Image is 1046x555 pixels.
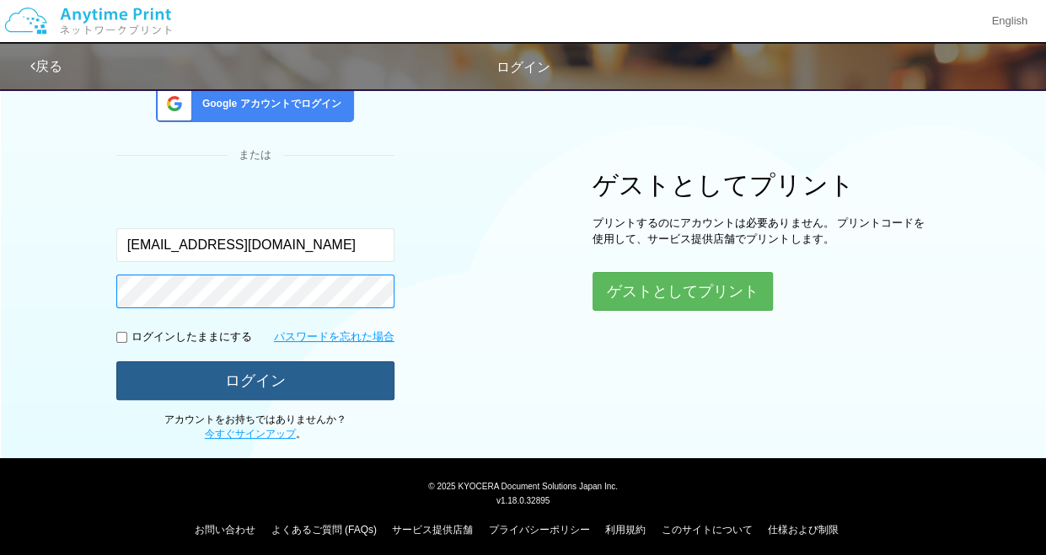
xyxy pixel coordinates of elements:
a: 仕様および制限 [768,524,839,536]
p: アカウントをお持ちではありませんか？ [116,413,394,441]
a: 今すぐサインアップ [205,428,296,440]
button: ログイン [116,361,394,400]
span: 。 [205,428,306,440]
span: Google アカウントでログイン [196,97,341,111]
a: このサイトについて [661,524,752,536]
a: お問い合わせ [195,524,255,536]
span: ログイン [496,60,550,74]
div: または [116,147,394,163]
p: プリントするのにアカウントは必要ありません。 プリントコードを使用して、サービス提供店舗でプリントします。 [593,216,930,247]
a: 戻る [30,59,62,73]
input: メールアドレス [116,228,394,262]
a: プライバシーポリシー [489,524,590,536]
h1: ゲストとしてプリント [593,171,930,199]
a: パスワードを忘れた場合 [274,329,394,345]
a: サービス提供店舗 [392,524,473,536]
a: 利用規約 [605,524,646,536]
span: v1.18.0.32895 [496,495,550,505]
button: ゲストとしてプリント [593,272,773,311]
span: © 2025 KYOCERA Document Solutions Japan Inc. [428,480,618,491]
p: ログインしたままにする [131,329,252,345]
a: よくあるご質問 (FAQs) [271,524,377,536]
